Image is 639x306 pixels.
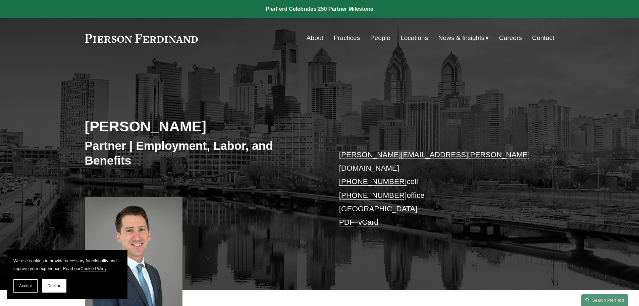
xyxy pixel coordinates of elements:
[370,32,390,44] a: People
[42,279,66,293] button: Decline
[339,191,407,200] a: [PHONE_NUMBER]
[85,138,320,168] h3: Partner | Employment, Labor, and Benefits
[7,250,127,299] section: Cookie banner
[438,32,489,44] a: folder dropdown
[339,218,354,226] a: PDF
[339,148,535,229] p: cell office [GEOGRAPHIC_DATA] –
[532,32,554,44] a: Contact
[339,150,530,172] a: [PERSON_NAME][EMAIL_ADDRESS][PERSON_NAME][DOMAIN_NAME]
[307,32,323,44] a: About
[333,32,360,44] a: Practices
[19,283,32,288] span: Accept
[81,266,106,271] a: Cookie Policy
[85,118,320,135] h2: [PERSON_NAME]
[358,218,378,226] a: vCard
[13,257,121,272] p: We use cookies to provide necessary functionality and improve your experience. Read our .
[47,283,61,288] span: Decline
[499,32,522,44] a: Careers
[401,32,428,44] a: Locations
[438,32,485,44] span: News & Insights
[13,279,38,293] button: Accept
[581,294,628,306] a: Search this site
[339,177,407,186] a: [PHONE_NUMBER]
